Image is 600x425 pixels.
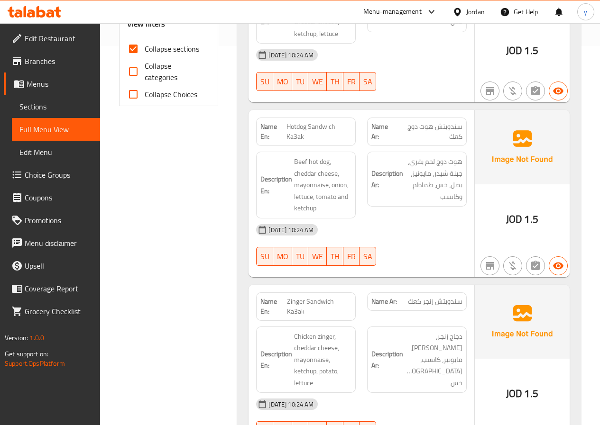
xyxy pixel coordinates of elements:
span: MO [277,75,288,89]
span: WE [312,75,323,89]
strong: Name Ar: [371,122,396,142]
span: سندويتش زنجر كعك [408,297,462,307]
strong: Description Ar: [371,168,403,191]
button: FR [343,72,360,91]
span: Choice Groups [25,169,92,181]
span: Edit Restaurant [25,33,92,44]
span: 1.0.0 [29,332,44,344]
a: Edit Restaurant [4,27,100,50]
span: JOD [506,41,522,60]
span: Get support on: [5,348,48,360]
span: TH [331,75,340,89]
strong: Description En: [260,5,292,28]
strong: Name Ar: [371,297,397,307]
span: Sections [19,101,92,112]
span: y [584,7,587,17]
a: Choice Groups [4,163,100,186]
span: [DATE] 10:24 AM [265,400,317,409]
button: SU [256,72,273,91]
span: SA [363,75,372,89]
span: 1.5 [524,41,538,60]
img: Ae5nvW7+0k+MAAAAAElFTkSuQmCC [475,110,570,184]
span: 1.5 [524,384,538,403]
span: [DATE] 10:24 AM [265,51,317,60]
strong: Description En: [260,173,292,197]
button: SA [360,247,376,266]
button: Not branch specific item [480,81,499,100]
button: SU [256,247,273,266]
span: SA [363,250,372,263]
span: Collapse Choices [145,89,197,100]
span: دجاج زنجر، جبنة شيدر، مايونيز، كاتشب، بطاطس، خس [405,331,462,389]
a: Sections [12,95,100,118]
img: Ae5nvW7+0k+MAAAAAElFTkSuQmCC [475,285,570,359]
span: Coupons [25,192,92,203]
a: Branches [4,50,100,72]
span: [DATE] 10:24 AM [265,226,317,235]
span: Collapse categories [145,60,203,83]
a: Edit Menu [12,141,100,163]
span: Promotions [25,215,92,226]
a: Coverage Report [4,277,100,300]
button: Not has choices [526,256,545,275]
span: FR [347,75,356,89]
button: Purchased item [503,256,522,275]
button: WE [308,247,327,266]
button: MO [273,72,292,91]
button: Not branch specific item [480,256,499,275]
button: Purchased item [503,81,522,100]
a: Full Menu View [12,118,100,141]
span: Menu disclaimer [25,237,92,249]
div: Menu-management [363,6,422,18]
a: Menus [4,72,100,95]
a: Coupons [4,186,100,209]
div: Jordan [466,7,485,17]
h3: View filters [127,18,166,29]
span: Zinger Sandwich Ka3ak [287,297,351,316]
button: FR [343,247,360,266]
span: Edit Menu [19,146,92,158]
span: سندويتش هوت دوج كعك [396,122,462,142]
button: TH [327,247,343,266]
a: Upsell [4,254,100,277]
button: SA [360,72,376,91]
span: TH [331,250,340,263]
a: Promotions [4,209,100,232]
span: Grocery Checklist [25,306,92,317]
button: Not has choices [526,81,545,100]
a: Support.OpsPlatform [5,357,65,370]
button: Available [549,256,568,275]
span: TU [296,75,305,89]
button: MO [273,247,292,266]
button: WE [308,72,327,91]
span: WE [312,250,323,263]
span: هوت دوج لحم بقري، جبنة شيدر، مايونيز، بصل، خس، طماطم وكاتشب [405,156,462,202]
span: Chicken zinger, cheddar cheese, mayonnaise, ketchup, potato, lettuce [294,331,351,389]
span: TU [296,250,305,263]
span: Menus [27,78,92,90]
span: Coverage Report [25,283,92,294]
strong: Name En: [260,297,287,316]
span: JOD [506,210,522,228]
span: JOD [506,384,522,403]
span: SU [260,75,269,89]
strong: Description Ar: [371,348,403,371]
strong: Name En: [260,122,286,142]
a: Menu disclaimer [4,232,100,254]
span: FR [347,250,356,263]
span: Version: [5,332,28,344]
a: Grocery Checklist [4,300,100,323]
span: Full Menu View [19,124,92,135]
span: 1.5 [524,210,538,228]
button: TU [292,72,308,91]
span: Branches [25,55,92,67]
button: Available [549,81,568,100]
span: MO [277,250,288,263]
span: SU [260,250,269,263]
strong: Description En: [260,348,292,371]
span: Beef hot dog, cheddar cheese, mayonnaise, onion, lettuce, tomato and ketchup [294,156,351,214]
span: Hotdog Sandwich Ka3ak [286,122,351,142]
button: TU [292,247,308,266]
button: TH [327,72,343,91]
span: Collapse sections [145,43,199,54]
